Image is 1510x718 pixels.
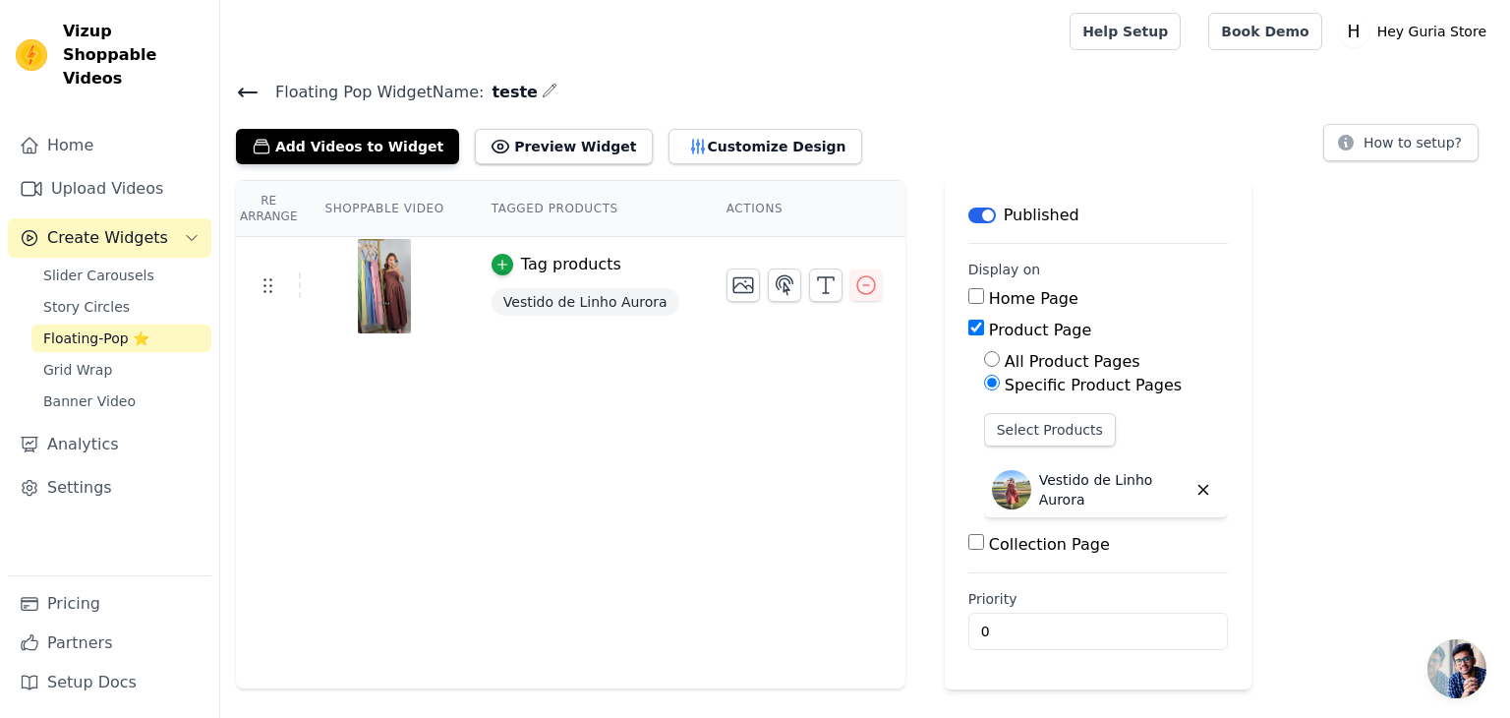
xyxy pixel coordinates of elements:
[43,391,136,411] span: Banner Video
[492,288,679,316] span: Vestido de Linho Aurora
[8,468,211,508] a: Settings
[475,129,652,164] button: Preview Widget
[47,226,168,250] span: Create Widgets
[8,425,211,464] a: Analytics
[31,262,211,289] a: Slider Carousels
[236,181,301,237] th: Re Arrange
[8,584,211,624] a: Pricing
[8,126,211,165] a: Home
[1005,376,1182,394] label: Specific Product Pages
[968,260,1041,279] legend: Display on
[484,81,538,104] span: teste
[1004,204,1079,227] p: Published
[542,79,557,105] div: Edit Name
[1347,22,1360,41] text: H
[726,269,760,302] button: Change Thumbnail
[1187,473,1220,507] button: Delete widget
[43,266,154,285] span: Slider Carousels
[492,253,621,276] button: Tag products
[1427,639,1486,698] div: Bate-papo aberto
[968,589,1228,609] label: Priority
[668,129,862,164] button: Customize Design
[31,388,211,415] a: Banner Video
[1039,470,1187,509] p: Vestido de Linho Aurora
[1369,14,1494,49] p: Hey Guria Store
[1005,352,1140,371] label: All Product Pages
[16,39,47,71] img: Vizup
[43,297,130,317] span: Story Circles
[31,356,211,384] a: Grid Wrap
[43,329,149,348] span: Floating-Pop ⭐
[468,181,703,237] th: Tagged Products
[1208,13,1321,50] a: Book Demo
[31,293,211,321] a: Story Circles
[521,253,621,276] div: Tag products
[236,129,459,164] button: Add Videos to Widget
[989,535,1110,554] label: Collection Page
[8,169,211,209] a: Upload Videos
[8,663,211,702] a: Setup Docs
[8,624,211,663] a: Partners
[1070,13,1181,50] a: Help Setup
[992,470,1031,509] img: Vestido de Linho Aurora
[1323,124,1479,161] button: How to setup?
[301,181,467,237] th: Shoppable Video
[8,218,211,258] button: Create Widgets
[703,181,905,237] th: Actions
[984,413,1116,447] button: Select Products
[989,289,1078,308] label: Home Page
[63,20,203,90] span: Vizup Shoppable Videos
[1338,14,1494,49] button: H Hey Guria Store
[357,239,412,333] img: vizup-images-eb94.png
[989,321,1092,339] label: Product Page
[1323,138,1479,156] a: How to setup?
[31,325,211,352] a: Floating-Pop ⭐
[43,360,112,380] span: Grid Wrap
[260,81,484,104] span: Floating Pop Widget Name:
